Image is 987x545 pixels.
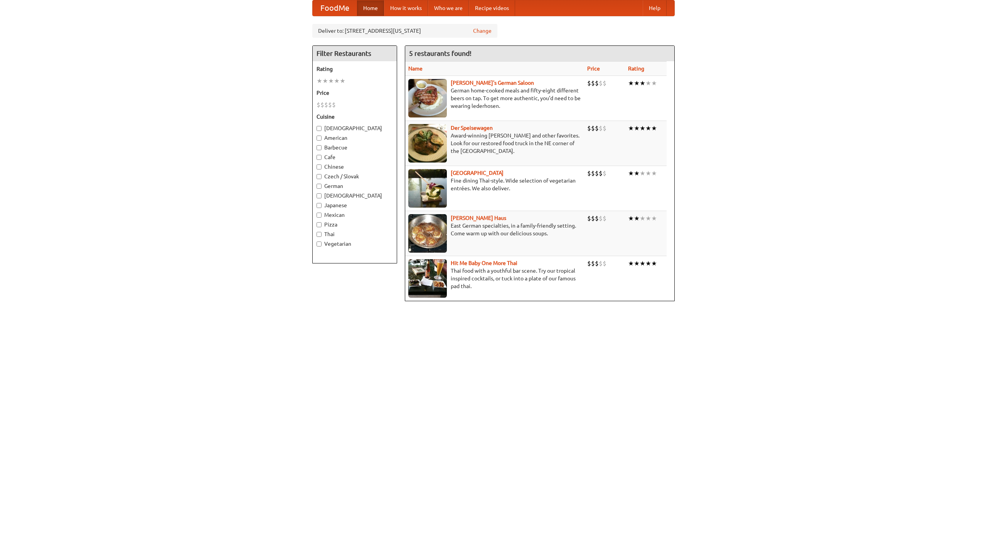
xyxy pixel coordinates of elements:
li: ★ [651,259,657,268]
label: [DEMOGRAPHIC_DATA] [317,192,393,200]
li: $ [328,101,332,109]
input: Chinese [317,164,322,169]
li: $ [595,124,599,132]
li: ★ [640,214,645,223]
label: Mexican [317,211,393,219]
li: ★ [634,259,640,268]
li: ★ [640,259,645,268]
li: $ [332,101,336,109]
li: $ [603,214,606,223]
p: Thai food with a youthful bar scene. Try our tropical inspired cocktails, or tuck into a plate of... [408,267,581,290]
li: $ [603,124,606,132]
li: ★ [634,124,640,132]
a: FoodMe [313,0,357,16]
li: $ [587,79,591,87]
a: Help [643,0,667,16]
li: ★ [322,77,328,85]
li: $ [603,79,606,87]
li: $ [591,79,595,87]
label: Cafe [317,153,393,161]
input: Thai [317,232,322,237]
li: ★ [628,214,634,223]
li: $ [591,169,595,178]
label: Pizza [317,221,393,228]
li: ★ [628,79,634,87]
img: kohlhaus.jpg [408,214,447,253]
li: $ [587,259,591,268]
a: Who we are [428,0,469,16]
img: speisewagen.jpg [408,124,447,163]
li: $ [587,169,591,178]
li: ★ [651,79,657,87]
p: Fine dining Thai-style. Wide selection of vegetarian entrées. We also deliver. [408,177,581,192]
li: $ [595,259,599,268]
li: $ [599,79,603,87]
input: American [317,136,322,141]
b: Der Speisewagen [451,125,493,131]
a: [PERSON_NAME]'s German Saloon [451,80,534,86]
li: ★ [317,77,322,85]
li: ★ [640,169,645,178]
li: $ [599,169,603,178]
label: Vegetarian [317,240,393,248]
input: Vegetarian [317,241,322,247]
li: ★ [640,79,645,87]
a: Home [357,0,384,16]
li: ★ [645,169,651,178]
input: [DEMOGRAPHIC_DATA] [317,193,322,198]
li: ★ [628,259,634,268]
input: Cafe [317,155,322,160]
img: babythai.jpg [408,259,447,298]
input: Czech / Slovak [317,174,322,179]
a: Name [408,65,423,72]
a: Change [473,27,492,35]
li: $ [599,214,603,223]
li: ★ [634,214,640,223]
li: ★ [334,77,340,85]
label: Japanese [317,201,393,209]
li: ★ [645,124,651,132]
li: ★ [340,77,345,85]
a: [PERSON_NAME] Haus [451,215,506,221]
img: esthers.jpg [408,79,447,117]
li: ★ [651,169,657,178]
li: $ [599,259,603,268]
li: $ [591,259,595,268]
label: German [317,182,393,190]
p: East German specialties, in a family-friendly setting. Come warm up with our delicious soups. [408,222,581,237]
li: $ [591,124,595,132]
a: Recipe videos [469,0,515,16]
a: Price [587,65,600,72]
h5: Rating [317,65,393,73]
h5: Price [317,89,393,97]
div: Deliver to: [STREET_ADDRESS][US_STATE] [312,24,497,38]
label: Chinese [317,163,393,171]
li: ★ [634,169,640,178]
li: ★ [628,124,634,132]
li: $ [317,101,320,109]
li: ★ [645,214,651,223]
p: Award-winning [PERSON_NAME] and other favorites. Look for our restored food truck in the NE corne... [408,132,581,155]
a: How it works [384,0,428,16]
li: ★ [645,79,651,87]
input: Barbecue [317,145,322,150]
li: $ [603,169,606,178]
label: [DEMOGRAPHIC_DATA] [317,124,393,132]
li: ★ [628,169,634,178]
li: $ [320,101,324,109]
h5: Cuisine [317,113,393,121]
img: satay.jpg [408,169,447,208]
li: $ [603,259,606,268]
label: Czech / Slovak [317,173,393,180]
li: $ [595,79,599,87]
label: American [317,134,393,142]
li: $ [324,101,328,109]
a: Rating [628,65,644,72]
b: [GEOGRAPHIC_DATA] [451,170,504,176]
li: $ [587,214,591,223]
li: ★ [651,124,657,132]
ng-pluralize: 5 restaurants found! [409,50,472,57]
input: Japanese [317,203,322,208]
